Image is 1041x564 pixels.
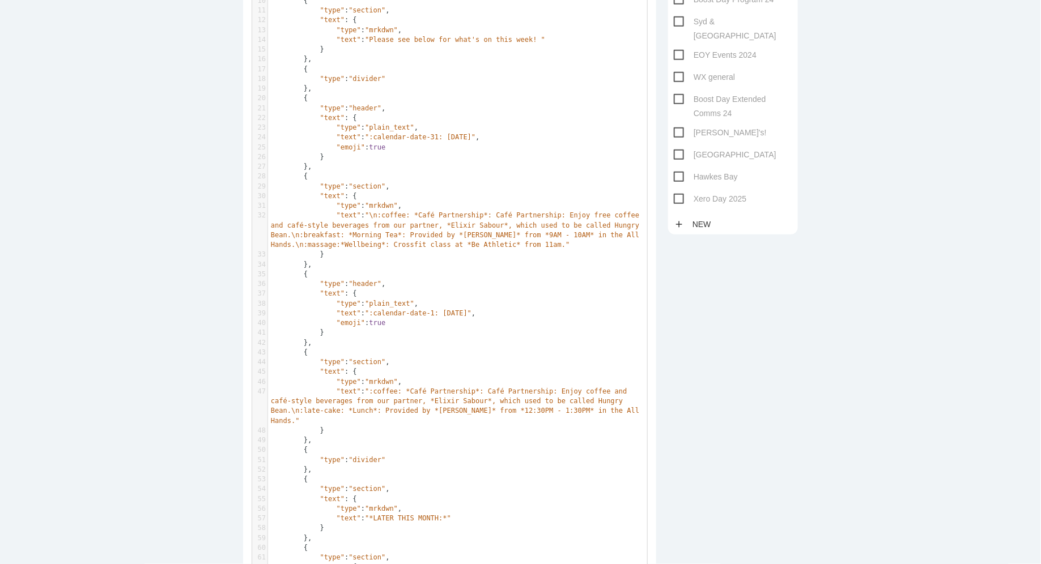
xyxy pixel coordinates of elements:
span: }, [271,55,312,63]
span: : , [271,202,402,210]
div: 37 [252,289,267,298]
div: 45 [252,367,267,377]
span: "text" [320,495,345,503]
div: 60 [252,543,267,553]
span: : , [271,378,402,386]
span: "type" [337,378,361,386]
div: 18 [252,74,267,84]
div: 28 [252,172,267,181]
span: { [271,475,308,483]
div: 54 [252,484,267,494]
span: { [271,270,308,278]
div: 26 [252,152,267,162]
span: : [271,75,385,83]
span: : [271,456,385,464]
div: 49 [252,435,267,445]
span: }, [271,84,312,92]
div: 34 [252,260,267,270]
span: "plain_text" [365,123,414,131]
span: [PERSON_NAME]'s! [674,126,767,140]
span: : { [271,114,357,122]
span: "*LATER THIS MONTH:*" [365,514,451,522]
div: 55 [252,494,267,504]
span: : { [271,16,357,24]
span: "emoji" [337,319,366,327]
span: : , [271,133,480,141]
div: 61 [252,553,267,562]
span: EOY Events 2024 [674,48,757,62]
span: "mrkdwn" [365,378,398,386]
span: WX general [674,70,735,84]
span: true [369,319,385,327]
span: "type" [320,280,345,288]
span: ":calendar-date-31: [DATE]" [365,133,475,141]
span: : { [271,368,357,375]
span: "section" [349,358,385,366]
span: "mrkdwn" [365,202,398,210]
span: : , [271,553,390,561]
span: : , [271,104,385,112]
div: 59 [252,533,267,543]
span: "header" [349,280,381,288]
span: }, [271,260,312,268]
span: { [271,348,308,356]
span: Hawkes Bay [674,170,738,184]
div: 51 [252,455,267,465]
span: { [271,65,308,73]
span: : , [271,280,385,288]
span: "Please see below for what's on this week! " [365,36,545,44]
div: 15 [252,45,267,54]
span: } [271,524,324,532]
div: 14 [252,35,267,45]
span: "mrkdwn" [365,505,398,512]
div: 56 [252,504,267,514]
div: 12 [252,15,267,25]
span: Xero Day 2025 [674,192,746,206]
div: 52 [252,465,267,475]
span: }, [271,339,312,347]
div: 57 [252,514,267,523]
span: "section" [349,553,385,561]
div: 47 [252,387,267,396]
div: 23 [252,123,267,133]
span: : [271,143,385,151]
span: : , [271,358,390,366]
div: 17 [252,65,267,74]
div: 53 [252,475,267,484]
span: "type" [337,300,361,307]
div: 21 [252,104,267,113]
div: 13 [252,25,267,35]
span: { [271,544,308,552]
span: }, [271,465,312,473]
span: "emoji" [337,143,366,151]
span: : , [271,485,390,493]
span: : [271,387,643,425]
span: : , [271,123,418,131]
span: : [271,211,644,249]
span: "type" [320,182,345,190]
span: "text" [320,192,345,200]
span: : , [271,309,475,317]
div: 46 [252,377,267,387]
span: { [271,172,308,180]
span: Syd & [GEOGRAPHIC_DATA] [674,15,792,29]
span: "section" [349,6,385,14]
div: 19 [252,84,267,93]
div: 20 [252,93,267,103]
div: 58 [252,523,267,533]
span: ":coffee: *Café Partnership*: Café Partnership: Enjoy coffee and café-style beverages from our pa... [271,387,643,425]
span: "section" [349,182,385,190]
span: "text" [337,211,361,219]
span: : , [271,300,418,307]
div: 50 [252,445,267,455]
span: "type" [337,505,361,512]
span: } [271,45,324,53]
span: ":calendar-date-1: [DATE]" [365,309,471,317]
span: "plain_text" [365,300,414,307]
span: } [271,426,324,434]
div: 33 [252,250,267,259]
span: "text" [337,309,361,317]
div: 30 [252,191,267,201]
span: "header" [349,104,381,112]
span: "type" [320,75,345,83]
